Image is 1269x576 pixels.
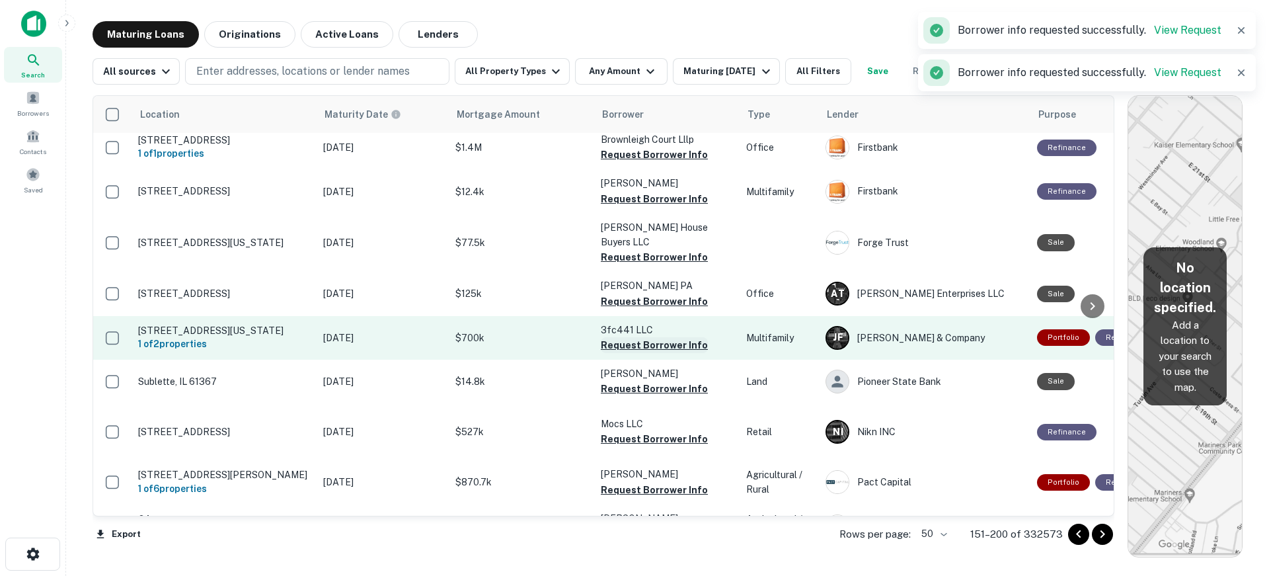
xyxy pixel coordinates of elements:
[575,58,668,85] button: Any Amount
[138,237,310,249] p: [STREET_ADDRESS][US_STATE]
[601,147,708,163] button: Request Borrower Info
[601,176,733,190] p: [PERSON_NAME]
[601,337,708,353] button: Request Borrower Info
[1037,140,1096,156] div: This loan purpose was for refinancing
[1203,470,1269,534] iframe: Chat Widget
[449,96,594,133] th: Mortgage Amount
[399,21,478,48] button: Lenders
[1037,286,1075,302] div: Sale
[673,58,779,85] button: Maturing [DATE]
[93,524,144,544] button: Export
[325,107,388,122] h6: Maturity Date
[601,191,708,207] button: Request Borrower Info
[1154,317,1216,395] p: Add a location to your search to use the map.
[826,471,849,493] img: picture
[93,21,199,48] button: Maturing Loans
[601,249,708,265] button: Request Borrower Info
[24,185,43,195] span: Saved
[601,220,733,249] p: [PERSON_NAME] House Buyers LLC
[4,85,62,121] div: Borrowers
[185,58,449,85] button: Enter addresses, locations or lender names
[748,106,770,122] span: Type
[4,162,62,198] a: Saved
[139,106,197,122] span: Location
[594,96,740,133] th: Borrower
[826,136,1024,159] div: Firstbank
[601,482,708,498] button: Request Borrower Info
[455,235,588,250] p: $77.5k
[138,376,310,388] p: Sublette, IL 61367
[746,286,812,301] p: Office
[138,288,310,300] p: [STREET_ADDRESS]
[1037,474,1090,491] div: This is a portfolio loan with 6 properties
[683,63,773,79] div: Maturing [DATE]
[457,106,557,122] span: Mortgage Amount
[601,278,733,293] p: [PERSON_NAME] PA
[455,425,588,439] p: $527k
[317,96,449,133] th: Maturity dates displayed may be estimated. Please contact the lender for the most accurate maturi...
[601,417,733,431] p: Mocs LLC
[1092,524,1113,545] button: Go to next page
[601,381,708,397] button: Request Borrower Info
[833,425,843,439] p: N I
[826,180,1024,204] div: Firstbank
[323,374,442,389] p: [DATE]
[827,106,859,122] span: Lender
[601,323,733,337] p: 3fc441 LLC
[455,58,570,85] button: All Property Types
[323,286,442,301] p: [DATE]
[601,511,733,526] p: [PERSON_NAME]
[1037,329,1090,346] div: This is a portfolio loan with 2 properties
[196,63,410,79] p: Enter addresses, locations or lender names
[138,513,310,525] p: CA
[1037,424,1096,440] div: This loan purpose was for refinancing
[826,181,849,203] img: picture
[455,331,588,345] p: $700k
[93,58,180,85] button: All sources
[20,146,46,157] span: Contacts
[833,331,843,345] p: J F
[21,69,45,80] span: Search
[826,326,1024,350] div: [PERSON_NAME] & Company
[831,287,844,301] p: A T
[958,65,1221,81] p: Borrower info requested successfully.
[4,47,62,83] a: Search
[1154,66,1221,79] a: View Request
[21,11,46,37] img: capitalize-icon.png
[746,331,812,345] p: Multifamily
[323,475,442,489] p: [DATE]
[826,282,1024,306] div: [PERSON_NAME] Enterprises LLC
[17,108,49,118] span: Borrowers
[1037,183,1096,200] div: This loan purpose was for refinancing
[746,468,812,497] p: Agricultural / Rural
[138,469,310,481] p: [STREET_ADDRESS][PERSON_NAME]
[455,140,588,155] p: $1.4M
[138,481,310,496] h6: 1 of 6 properties
[1030,96,1161,133] th: Purpose
[826,515,849,538] img: picture
[839,526,911,542] p: Rows per page:
[826,136,849,159] img: picture
[857,58,899,85] button: Save your search to get updates of matches that match your search criteria.
[103,63,174,79] div: All sources
[132,96,317,133] th: Location
[138,146,310,161] h6: 1 of 1 properties
[826,370,1024,393] div: Pioneer State Bank
[826,231,849,254] img: picture
[138,426,310,438] p: [STREET_ADDRESS]
[1037,373,1075,390] div: Sale
[1128,96,1242,557] img: map-placeholder.webp
[138,337,310,351] h6: 1 of 2 properties
[323,235,442,250] p: [DATE]
[204,21,295,48] button: Originations
[746,185,812,199] p: Multifamily
[138,325,310,337] p: [STREET_ADDRESS][US_STATE]
[323,425,442,439] p: [DATE]
[325,107,418,122] span: Maturity dates displayed may be estimated. Please contact the lender for the most accurate maturi...
[1154,24,1221,36] a: View Request
[601,467,733,481] p: [PERSON_NAME]
[455,185,588,199] p: $12.4k
[1068,524,1089,545] button: Go to previous page
[916,524,949,544] div: 50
